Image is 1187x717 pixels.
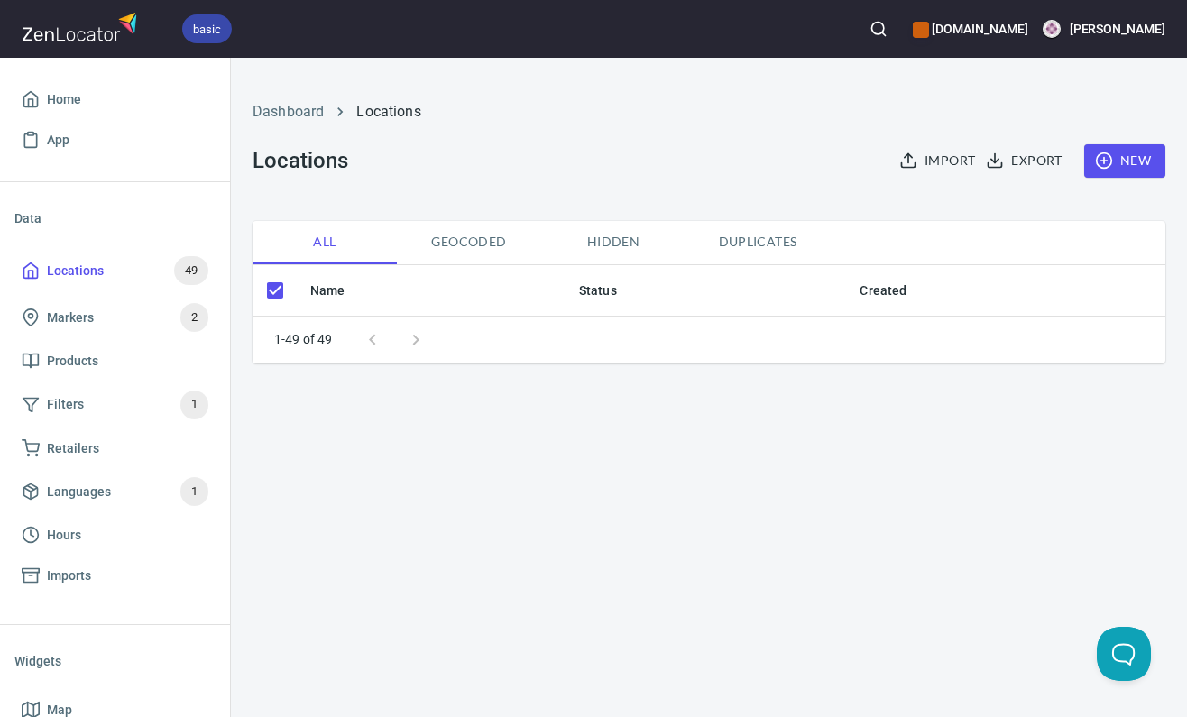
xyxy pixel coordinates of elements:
th: Status [565,265,846,317]
span: 1 [180,394,208,415]
span: Filters [47,393,84,416]
a: Hours [14,515,216,556]
span: Hours [47,524,81,547]
span: Markers [47,307,94,329]
li: Data [14,197,216,240]
button: color-CE600E [913,22,929,38]
li: Widgets [14,639,216,683]
img: zenlocator [22,7,143,46]
div: basic [182,14,232,43]
span: Languages [47,481,111,503]
a: Locations [356,103,420,120]
button: Import [896,144,982,178]
a: App [14,120,216,161]
span: Duplicates [696,231,819,253]
a: Retailers [14,428,216,469]
span: New [1099,150,1151,172]
span: 1 [180,482,208,502]
span: Import [903,150,975,172]
a: Locations49 [14,247,216,294]
th: Name [296,265,565,317]
h6: [PERSON_NAME] [1070,19,1165,39]
button: [PERSON_NAME] [1043,9,1165,49]
span: All [263,231,386,253]
span: Geocoded [408,231,530,253]
iframe: Help Scout Beacon - Open [1097,627,1151,681]
nav: breadcrumb [253,101,1165,123]
a: Filters1 [14,381,216,428]
span: App [47,129,69,152]
span: Retailers [47,437,99,460]
span: basic [182,20,232,39]
button: New [1084,144,1165,178]
span: Locations [47,260,104,282]
span: 49 [174,261,208,281]
a: Products [14,341,216,381]
span: Hidden [552,231,675,253]
span: Products [47,350,98,372]
span: Home [47,88,81,111]
a: Imports [14,556,216,596]
a: Markers2 [14,294,216,341]
p: 1-49 of 49 [274,330,333,348]
h3: Locations [253,148,347,173]
a: Dashboard [253,103,324,120]
a: Home [14,79,216,120]
button: Search [859,9,898,49]
div: Manage your apps [913,9,1027,49]
th: Created [845,265,1165,317]
h6: [DOMAIN_NAME] [913,19,1027,39]
span: 2 [180,308,208,328]
span: Imports [47,565,91,587]
button: Export [982,144,1069,178]
a: Languages1 [14,468,216,515]
span: Export [989,150,1062,172]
